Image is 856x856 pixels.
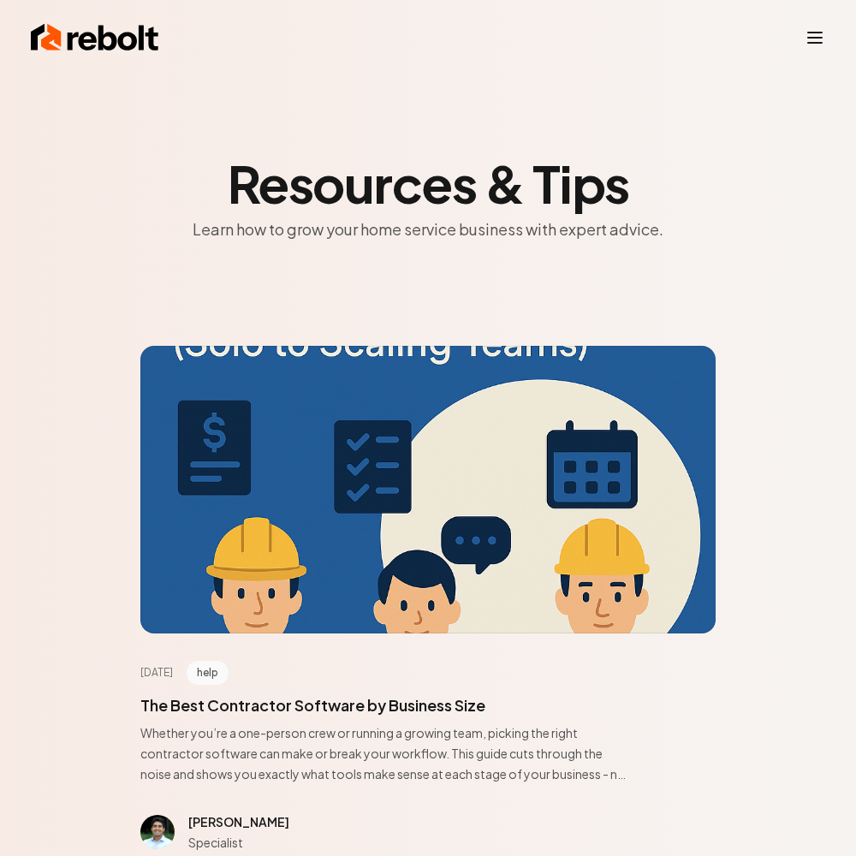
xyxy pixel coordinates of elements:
time: [DATE] [140,666,173,680]
p: Learn how to grow your home service business with expert advice. [140,216,716,243]
a: The Best Contractor Software by Business Size [140,695,485,715]
span: help [187,661,229,685]
h2: Resources & Tips [140,158,716,209]
button: Toggle mobile menu [805,27,825,48]
span: [PERSON_NAME] [188,814,289,829]
img: Rebolt Logo [31,21,159,55]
